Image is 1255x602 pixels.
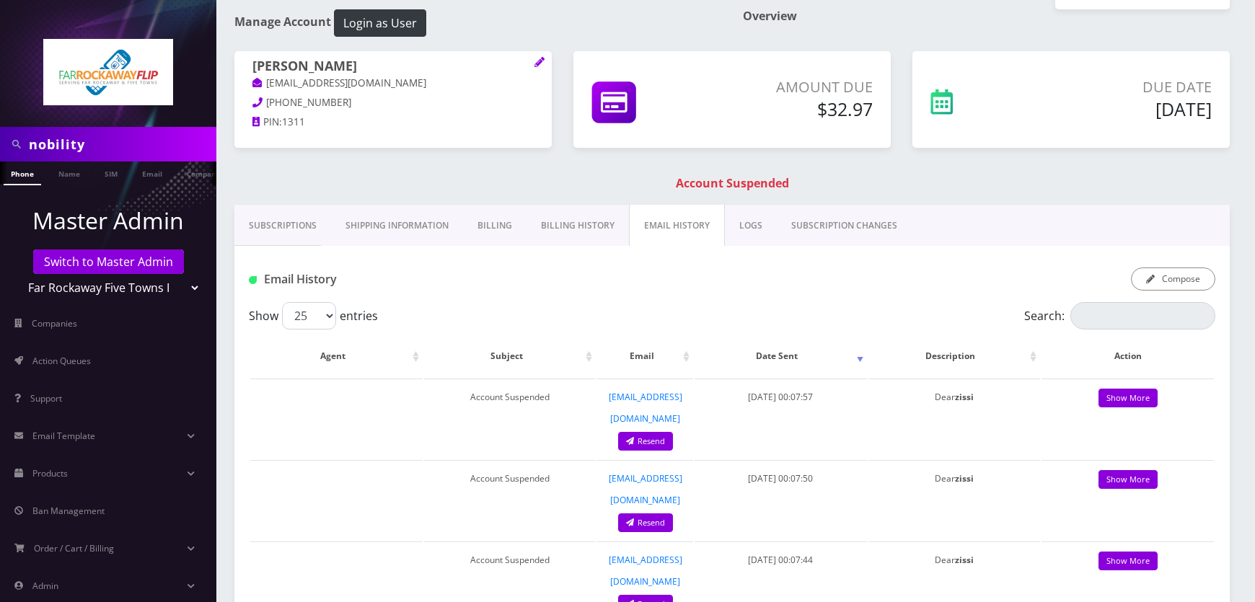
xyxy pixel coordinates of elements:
p: Due Date [1031,76,1212,98]
span: Email Template [32,430,95,442]
h1: Manage Account [234,9,721,37]
span: Products [32,467,68,479]
span: Support [30,392,62,404]
a: Resend [618,432,673,451]
span: [DATE] 00:07:50 [748,472,813,484]
p: Amount Due [718,76,873,98]
span: Order / Cart / Billing [34,542,114,554]
p: Dear [876,386,1034,408]
a: [EMAIL_ADDRESS][DOMAIN_NAME] [609,554,682,588]
select: Showentries [282,302,336,329]
a: Phone [4,161,41,185]
a: Show More [1098,552,1158,571]
p: Dear [876,549,1034,571]
th: Action [1042,335,1214,377]
button: Compose [1131,267,1215,291]
a: Shipping Information [331,205,463,247]
input: Search: [1070,302,1215,329]
a: Resend [618,513,673,533]
td: Account Suspended [424,460,596,540]
a: PIN: [252,115,282,130]
h5: $32.97 [718,98,873,120]
a: Email [135,161,169,184]
a: Show More [1098,389,1158,408]
h1: Email History [249,273,557,286]
a: EMAIL HISTORY [629,205,725,247]
span: Action Queues [32,355,91,367]
a: [EMAIL_ADDRESS][DOMAIN_NAME] [609,472,682,506]
a: SIM [97,161,125,184]
a: Subscriptions [234,205,331,247]
span: [DATE] 00:07:44 [748,554,813,566]
a: Billing History [527,205,629,247]
a: Login as User [331,14,426,30]
a: Show More [1098,470,1158,490]
a: [EMAIL_ADDRESS][DOMAIN_NAME] [609,391,682,425]
h1: Account Suspended [238,177,1226,190]
a: SUBSCRIPTION CHANGES [777,205,912,247]
h5: [DATE] [1031,98,1212,120]
label: Search: [1024,302,1215,329]
th: Date Sent: activate to sort column ascending [695,335,867,377]
a: Company [180,161,228,184]
a: LOGS [725,205,777,247]
span: Ban Management [32,505,105,517]
label: Show entries [249,302,378,329]
a: [EMAIL_ADDRESS][DOMAIN_NAME] [252,76,426,91]
p: Dear [876,468,1034,490]
strong: zissi [955,472,974,484]
input: Search in Company [29,130,213,158]
th: Description: activate to sort column ascending [868,335,1041,377]
button: Login as User [334,9,426,37]
span: [DATE] 00:07:57 [748,391,813,403]
img: Far Rockaway Five Towns Flip [43,39,173,105]
a: Name [51,161,87,184]
h1: [PERSON_NAME] [252,58,534,76]
strong: zissi [955,554,974,566]
strong: zissi [955,391,974,403]
span: Companies [32,317,77,329]
span: 1311 [282,115,305,128]
th: Agent: activate to sort column ascending [250,335,423,377]
span: [PHONE_NUMBER] [266,96,351,109]
span: Admin [32,580,58,592]
a: Switch to Master Admin [33,249,184,274]
td: Account Suspended [424,379,596,459]
th: Email: activate to sort column ascending [597,335,693,377]
a: Billing [463,205,527,247]
th: Subject: activate to sort column ascending [424,335,596,377]
h1: Overview [743,9,1230,23]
